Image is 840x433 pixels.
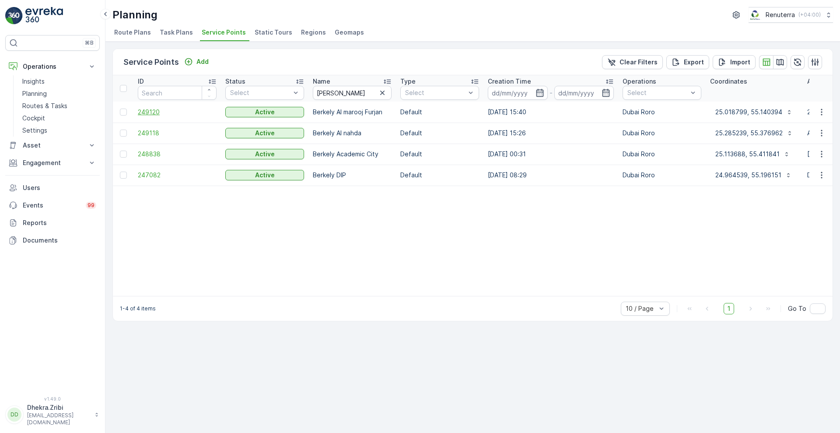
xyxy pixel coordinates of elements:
p: Select [230,88,290,97]
p: Status [225,77,245,86]
p: Planning [112,8,157,22]
input: dd/mm/yyyy [488,86,548,100]
p: Users [23,183,96,192]
img: logo [5,7,23,25]
a: Settings [19,124,100,137]
p: Select [405,88,465,97]
p: Settings [22,126,47,135]
p: Clear Filters [619,58,658,67]
a: 249120 [138,108,217,116]
button: Operations [5,58,100,75]
button: Active [225,170,304,180]
p: Select [627,88,688,97]
span: 1 [724,303,734,314]
a: Insights [19,75,100,88]
span: Route Plans [114,28,151,37]
button: Active [225,149,304,159]
td: Berkely Al nahda [308,123,396,144]
a: Users [5,179,100,197]
td: Default [396,165,483,186]
input: Search [313,86,392,100]
a: Events99 [5,197,100,214]
p: Name [313,77,330,86]
p: 24.964539, 55.196151 [715,171,781,180]
p: Documents [23,236,96,245]
span: Geomaps [335,28,364,37]
button: Add [181,56,212,67]
td: Berkely DIP [308,165,396,186]
td: Dubai Roro [618,123,706,144]
td: Dubai Roro [618,102,706,123]
span: Static Tours [255,28,292,37]
p: Insights [22,77,45,86]
span: Go To [788,304,806,313]
p: 1-4 of 4 items [120,305,156,312]
p: Reports [23,218,96,227]
p: - [549,88,553,98]
p: Type [400,77,416,86]
p: Active [255,171,275,180]
button: Active [225,107,304,117]
div: DD [7,408,21,422]
p: ( +04:00 ) [798,11,821,18]
p: Asset [23,141,82,150]
input: dd/mm/yyyy [554,86,614,100]
a: Reports [5,214,100,232]
p: Dhekra.Zribi [27,403,90,412]
a: Routes & Tasks [19,100,100,112]
td: Default [396,102,483,123]
a: 247082 [138,171,217,180]
td: Dubai Roro [618,165,706,186]
button: 25.113688, 55.411841 [710,147,795,161]
p: Service Points [123,56,179,68]
span: Service Points [202,28,246,37]
p: Events [23,201,80,210]
div: Toggle Row Selected [120,172,127,179]
p: Address [807,77,833,86]
td: Berkely Academic City [308,144,396,165]
a: 249118 [138,129,217,137]
div: Toggle Row Selected [120,151,127,158]
button: 25.018799, 55.140394 [710,105,798,119]
p: ⌘B [85,39,94,46]
td: [DATE] 15:40 [483,102,618,123]
button: DDDhekra.Zribi[EMAIL_ADDRESS][DOMAIN_NAME] [5,403,100,426]
span: v 1.49.0 [5,396,100,401]
span: Regions [301,28,326,37]
p: Renuterra [766,11,795,19]
p: Routes & Tasks [22,102,67,110]
p: Cockpit [22,114,45,123]
td: Berkely Al marooj Furjan [308,102,396,123]
p: Active [255,108,275,116]
td: Dubai Roro [618,144,706,165]
p: 25.285239, 55.376962 [715,129,783,137]
p: Planning [22,89,47,98]
p: 25.113688, 55.411841 [715,150,780,158]
button: Import [713,55,756,69]
button: Engagement [5,154,100,172]
a: Planning [19,88,100,100]
p: Operations [623,77,656,86]
button: Active [225,128,304,138]
p: 25.018799, 55.140394 [715,108,782,116]
p: [EMAIL_ADDRESS][DOMAIN_NAME] [27,412,90,426]
img: Screenshot_2024-07-26_at_13.33.01.png [749,10,762,20]
p: Creation Time [488,77,531,86]
div: Toggle Row Selected [120,130,127,137]
button: 24.964539, 55.196151 [710,168,797,182]
input: Search [138,86,217,100]
p: Add [196,57,209,66]
div: Toggle Row Selected [120,109,127,116]
p: ID [138,77,144,86]
button: 25.285239, 55.376962 [710,126,798,140]
p: Operations [23,62,82,71]
a: 248838 [138,150,217,158]
td: Default [396,123,483,144]
td: [DATE] 08:29 [483,165,618,186]
button: Renuterra(+04:00) [749,7,833,23]
button: Export [666,55,709,69]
